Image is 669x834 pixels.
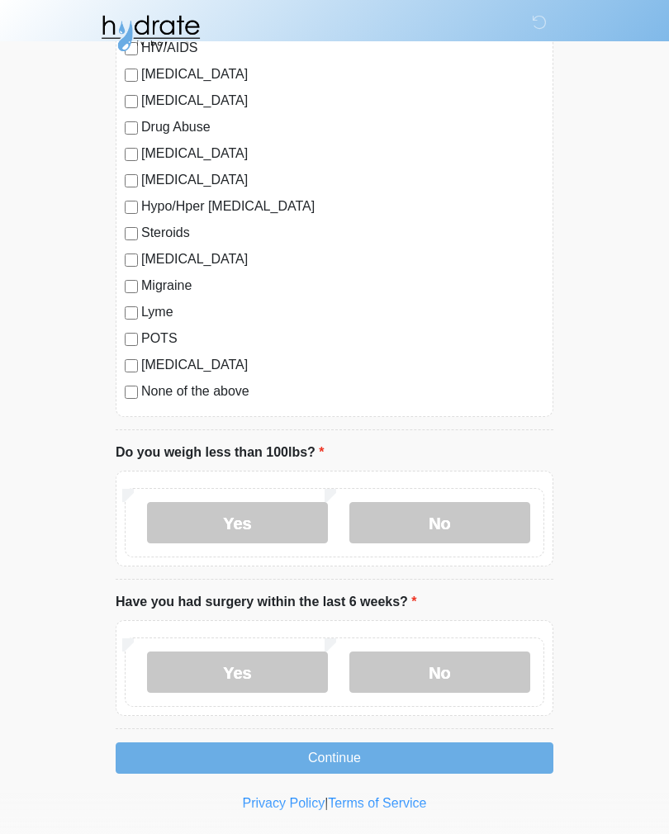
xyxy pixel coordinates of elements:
[141,249,544,269] label: [MEDICAL_DATA]
[125,280,138,293] input: Migraine
[141,276,544,296] label: Migraine
[141,223,544,243] label: Steroids
[125,174,138,187] input: [MEDICAL_DATA]
[141,144,544,163] label: [MEDICAL_DATA]
[125,201,138,214] input: Hypo/Hper [MEDICAL_DATA]
[125,69,138,82] input: [MEDICAL_DATA]
[349,652,530,693] label: No
[141,117,544,137] label: Drug Abuse
[125,95,138,108] input: [MEDICAL_DATA]
[99,12,202,54] img: Hydrate IV Bar - Fort Collins Logo
[141,91,544,111] label: [MEDICAL_DATA]
[141,329,544,348] label: POTS
[125,359,138,372] input: [MEDICAL_DATA]
[141,197,544,216] label: Hypo/Hper [MEDICAL_DATA]
[125,254,138,267] input: [MEDICAL_DATA]
[328,796,426,810] a: Terms of Service
[116,443,325,462] label: Do you weigh less than 100lbs?
[125,121,138,135] input: Drug Abuse
[141,381,544,401] label: None of the above
[125,306,138,320] input: Lyme
[141,170,544,190] label: [MEDICAL_DATA]
[141,64,544,84] label: [MEDICAL_DATA]
[125,148,138,161] input: [MEDICAL_DATA]
[116,592,417,612] label: Have you had surgery within the last 6 weeks?
[141,302,544,322] label: Lyme
[147,502,328,543] label: Yes
[349,502,530,543] label: No
[125,333,138,346] input: POTS
[243,796,325,810] a: Privacy Policy
[325,796,328,810] a: |
[125,386,138,399] input: None of the above
[141,355,544,375] label: [MEDICAL_DATA]
[147,652,328,693] label: Yes
[125,227,138,240] input: Steroids
[116,742,553,774] button: Continue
